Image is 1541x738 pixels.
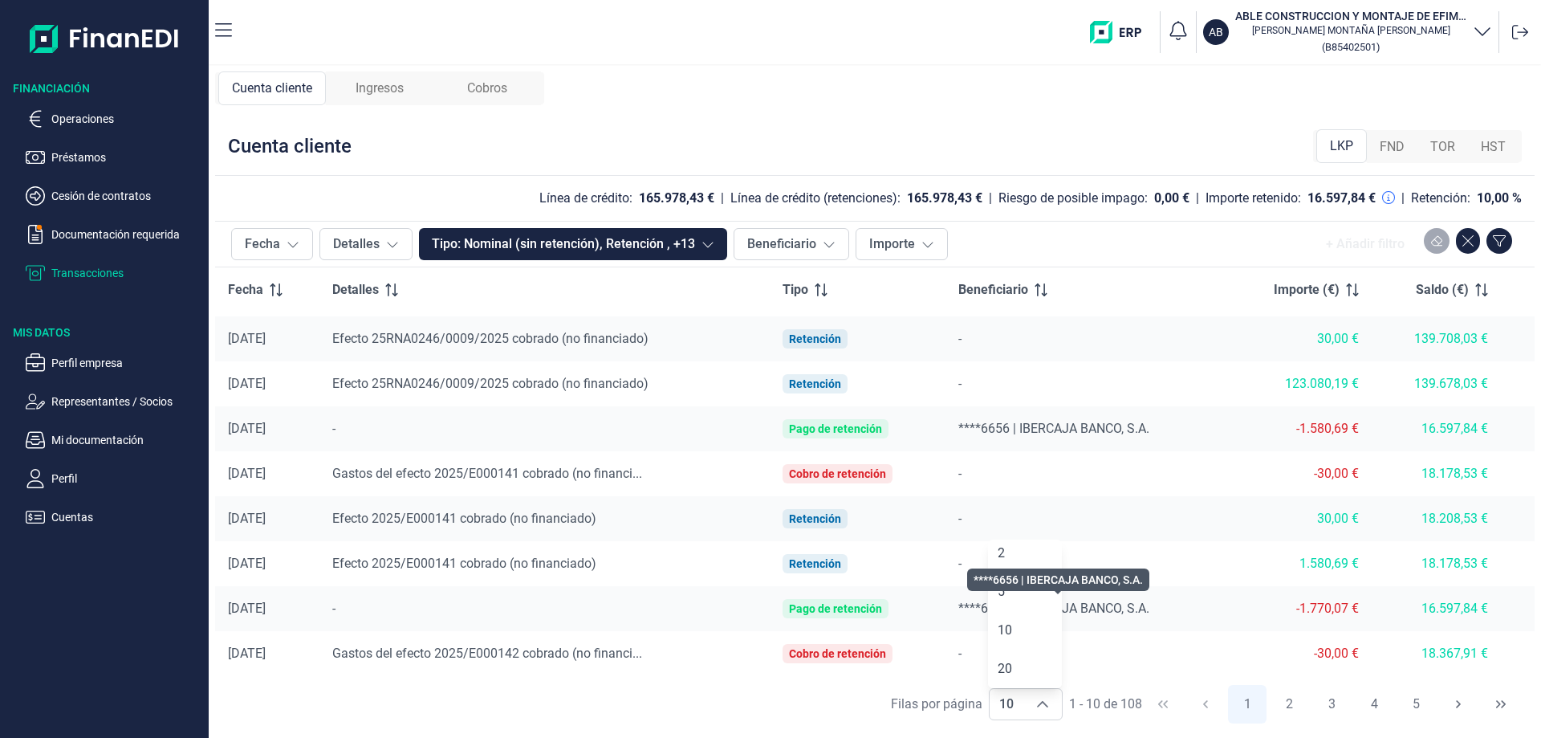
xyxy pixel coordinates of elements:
p: Perfil [51,469,202,488]
span: - [958,556,962,571]
button: Mi documentación [26,430,202,450]
button: Next Page [1439,685,1478,724]
span: Fecha [228,280,263,300]
div: | [1196,189,1199,208]
div: 18.178,53 € [1384,556,1488,572]
button: Perfil empresa [26,353,202,373]
span: Gastos del efecto 2025/E000141 cobrado (no financi... [332,466,642,481]
div: Retención [789,557,841,570]
span: Efecto 2025/E000141 cobrado (no financiado) [332,556,596,571]
button: Page 3 [1312,685,1351,724]
div: LKP [1316,129,1367,163]
button: Detalles [319,228,413,260]
li: 2 [988,534,1062,573]
button: Fecha [231,228,313,260]
span: 10 [990,689,1023,720]
img: erp [1090,21,1153,43]
span: Detalles [332,280,379,300]
div: Ingresos [326,71,433,105]
div: 30,00 € [1241,511,1359,527]
span: Efecto 25RNA0246/0009/2025 cobrado (no financiado) [332,376,649,391]
div: Riesgo de posible impago: [998,190,1148,206]
span: HST [1481,137,1506,157]
img: Logo de aplicación [30,13,180,64]
div: -1.580,69 € [1241,421,1359,437]
span: 2 [998,545,1005,561]
div: 165.978,43 € [907,190,982,206]
div: | [1401,189,1405,208]
div: Cobro de retención [789,647,886,660]
div: 0,00 € [1154,190,1189,206]
p: Transacciones [51,263,202,283]
div: Cuenta cliente [228,133,352,159]
div: [DATE] [228,601,307,617]
div: Pago de retención [789,422,882,435]
span: Tipo [783,280,808,300]
div: [DATE] [228,556,307,572]
div: | [989,189,992,208]
button: Préstamos [26,148,202,167]
div: 18.208,53 € [1384,511,1488,527]
p: Perfil empresa [51,353,202,373]
button: Operaciones [26,109,202,128]
div: Choose [1023,689,1062,720]
button: Cesión de contratos [26,186,202,206]
span: Saldo (€) [1416,280,1469,300]
button: Documentación requerida [26,225,202,244]
p: Operaciones [51,109,202,128]
button: Tipo: Nominal (sin retención), Retención , +13 [419,228,727,260]
div: Filas por página [891,695,982,714]
div: -30,00 € [1241,646,1359,662]
span: TOR [1430,137,1455,157]
span: - [958,466,962,481]
span: Efecto 2025/E000141 cobrado (no financiado) [332,511,596,526]
div: Importe retenido: [1206,190,1301,206]
div: Línea de crédito (retenciones): [730,190,901,206]
div: Cobros [433,71,541,105]
li: 10 [988,611,1062,650]
span: LKP [1330,137,1353,156]
div: 18.178,53 € [1384,466,1488,482]
span: - [332,421,335,436]
div: 139.708,03 € [1384,331,1488,347]
div: [DATE] [228,376,307,392]
button: ABABLE CONSTRUCCION Y MONTAJE DE EFIMEROS SL[PERSON_NAME] MONTAÑA [PERSON_NAME](B85402501) [1203,8,1492,56]
button: Beneficiario [734,228,849,260]
div: 10,00 % [1477,190,1522,206]
span: Gastos del efecto 2025/E000142 cobrado (no financi... [332,646,642,661]
span: Cobros [467,79,507,98]
div: 165.978,43 € [639,190,714,206]
span: - [332,601,335,616]
div: [DATE] [228,466,307,482]
span: FND [1380,137,1405,157]
div: Cobro de retención [789,467,886,480]
div: 1.580,69 € [1241,556,1359,572]
div: 139.678,03 € [1384,376,1488,392]
div: -1.770,07 € [1241,601,1359,617]
div: 30,00 € [1241,331,1359,347]
button: Previous Page [1186,685,1225,724]
div: [DATE] [228,511,307,527]
div: Línea de crédito: [539,190,632,206]
div: 123.080,19 € [1241,376,1359,392]
div: 18.367,91 € [1384,646,1488,662]
div: HST [1468,131,1519,163]
button: Page 1 [1228,685,1267,724]
p: Cesión de contratos [51,186,202,206]
div: [DATE] [228,331,307,347]
button: Importe [856,228,948,260]
button: Transacciones [26,263,202,283]
span: 5 [998,584,1005,599]
p: Documentación requerida [51,225,202,244]
button: Page 5 [1397,685,1436,724]
p: AB [1209,24,1223,40]
div: Retención [789,377,841,390]
span: 1 - 10 de 108 [1069,698,1142,711]
div: 16.597,84 € [1384,601,1488,617]
p: Mi documentación [51,430,202,450]
button: Representantes / Socios [26,392,202,411]
span: Beneficiario [958,280,1028,300]
span: - [958,646,962,661]
button: Perfil [26,469,202,488]
div: FND [1367,131,1417,163]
